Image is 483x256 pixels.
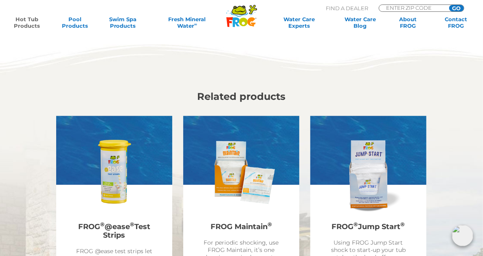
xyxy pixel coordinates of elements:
[452,225,473,246] img: openIcon
[56,16,94,29] a: PoolProducts
[202,219,281,235] h2: FROG Maintain
[104,16,142,29] a: Swim SpaProducts
[389,16,427,29] a: AboutFROG
[75,132,154,212] img: Related Products Thumbnail
[8,16,46,29] a: Hot TubProducts
[449,5,464,11] input: GO
[100,221,105,227] sup: ®
[194,22,197,26] sup: ∞
[329,132,408,212] img: Related Products Thumbnail
[56,91,427,102] h2: Related products
[342,16,379,29] a: Water CareBlog
[437,16,475,29] a: ContactFROG
[267,16,331,29] a: Water CareExperts
[329,219,408,235] h2: FROG Jump Start
[202,132,281,212] img: Related Products Thumbnail
[130,221,134,227] sup: ®
[326,4,368,12] p: Find A Dealer
[401,221,405,227] sup: ®
[354,221,358,227] sup: ®
[75,219,154,243] h2: FROG @ease Test Strips
[152,16,222,29] a: Fresh MineralWater∞
[268,221,272,227] sup: ®
[385,5,440,11] input: Zip Code Form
